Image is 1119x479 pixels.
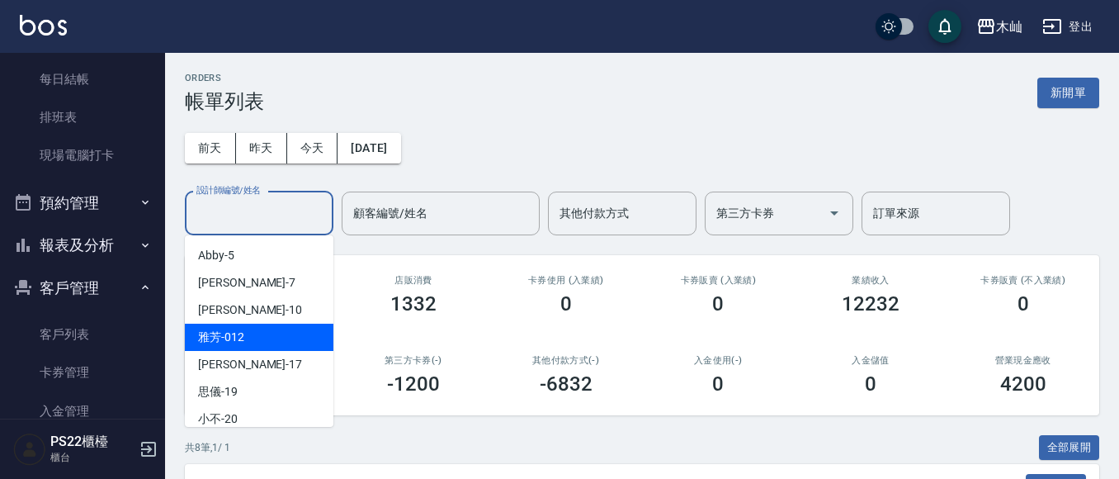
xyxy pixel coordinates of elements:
h3: 12232 [842,292,899,315]
img: Logo [20,15,67,36]
h2: 入金使用(-) [662,355,775,366]
span: [PERSON_NAME] -7 [198,274,295,292]
h2: 業績收入 [814,275,928,286]
button: 預約管理 [7,182,158,225]
button: 前天 [185,133,236,164]
h3: 0 [712,292,724,315]
span: [PERSON_NAME] -10 [198,301,302,319]
h3: 0 [865,372,876,396]
p: 共 8 筆, 1 / 1 [185,440,230,455]
button: 登出 [1036,12,1099,42]
span: 小不 -20 [198,410,238,428]
button: 今天 [287,133,338,164]
h2: 店販消費 [357,275,470,286]
p: 櫃台 [50,450,135,465]
button: save [928,10,961,43]
span: 思儀 -19 [198,383,238,401]
h3: 0 [560,292,572,315]
h3: 0 [712,372,724,396]
button: 全部展開 [1039,435,1100,461]
label: 設計師編號/姓名 [196,184,261,197]
span: Abby -5 [198,247,234,264]
h5: PS22櫃檯 [50,434,135,450]
a: 入金管理 [7,392,158,430]
button: 木屾 [970,10,1029,44]
button: 昨天 [236,133,287,164]
h3: -6832 [540,372,593,396]
button: Open [821,200,848,226]
h2: ORDERS [185,73,264,83]
span: 雅芳 -012 [198,329,244,346]
h3: 0 [1017,292,1029,315]
h2: 卡券販賣 (入業績) [662,275,775,286]
a: 排班表 [7,98,158,136]
a: 客戶列表 [7,315,158,353]
span: [PERSON_NAME] -17 [198,356,302,373]
h3: 帳單列表 [185,90,264,113]
a: 卡券管理 [7,353,158,391]
a: 現場電腦打卡 [7,136,158,174]
button: [DATE] [338,133,400,164]
h3: -1200 [387,372,440,396]
button: 報表及分析 [7,224,158,267]
a: 每日結帳 [7,60,158,98]
a: 新開單 [1037,84,1099,100]
h3: 1332 [390,292,437,315]
h2: 入金儲值 [814,355,928,366]
button: 客戶管理 [7,267,158,310]
h2: 卡券販賣 (不入業績) [966,275,1079,286]
h3: 4200 [1000,372,1046,396]
img: Person [13,433,46,466]
h2: 營業現金應收 [966,355,1079,366]
h2: 卡券使用 (入業績) [509,275,622,286]
button: 新開單 [1037,78,1099,108]
h2: 其他付款方式(-) [509,355,622,366]
h2: 第三方卡券(-) [357,355,470,366]
div: 木屾 [996,17,1022,37]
